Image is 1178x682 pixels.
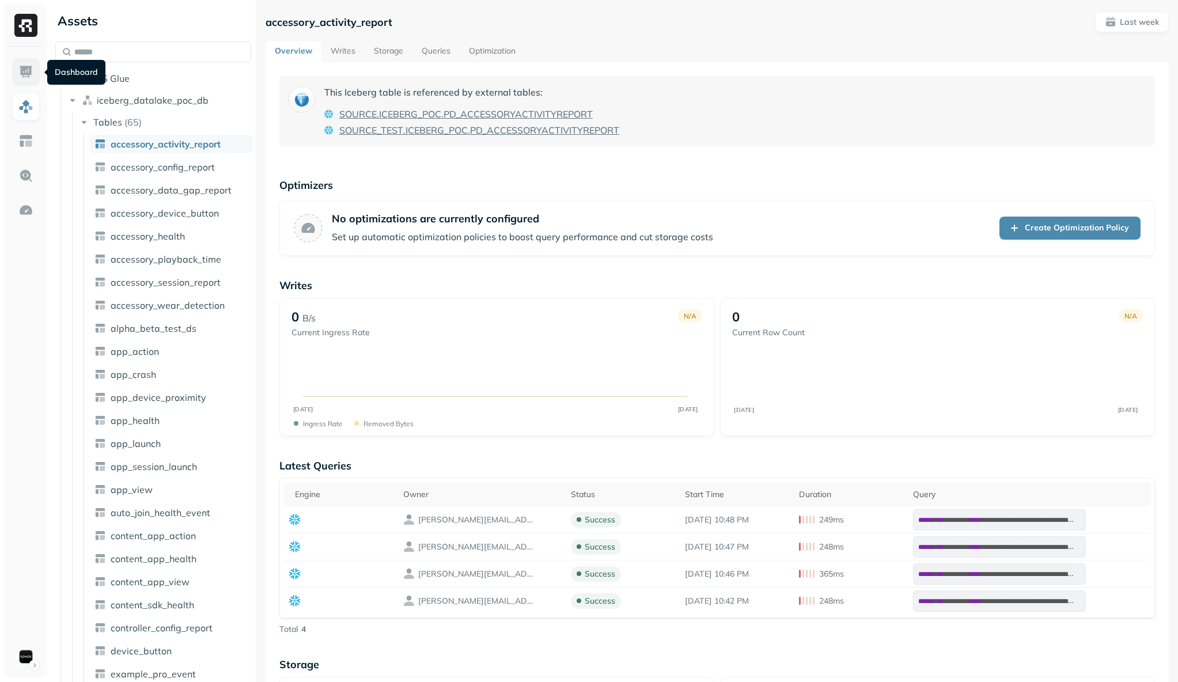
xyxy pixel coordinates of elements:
[94,415,106,426] img: table
[94,184,106,196] img: table
[585,541,615,552] p: success
[94,645,106,657] img: table
[94,138,106,150] img: table
[18,168,33,183] img: Query Explorer
[111,161,215,173] span: accessory_config_report
[94,161,106,173] img: table
[1124,312,1137,320] p: N/A
[94,207,106,219] img: table
[418,569,533,579] p: HIMANSHU.RAMCHANDANI@SONOS.COM
[93,116,122,128] span: Tables
[90,434,253,453] a: app_launch
[732,309,740,325] p: 0
[111,438,161,449] span: app_launch
[324,85,619,99] p: This Iceberg table is referenced by external tables:
[94,300,106,311] img: table
[111,230,185,242] span: accessory_health
[365,41,412,62] a: Storage
[111,138,221,150] span: accessory_activity_report
[732,327,805,338] p: Current Row Count
[1120,17,1159,28] p: Last week
[468,123,470,137] span: .
[111,276,221,288] span: accessory_session_report
[685,487,787,501] div: Start Time
[111,323,196,334] span: alpha_beta_test_ds
[291,327,370,338] p: Current Ingress Rate
[111,184,232,196] span: accessory_data_gap_report
[571,487,673,501] div: Status
[47,60,105,85] div: Dashboard
[82,94,93,106] img: namespace
[339,123,619,137] a: SOURCE_TEST.ICEBERG_POC.PD_ACCESSORYACTIVITYREPORT
[90,596,253,614] a: content_sdk_health
[90,250,253,268] a: accessory_playback_time
[339,123,403,137] span: SOURCE_TEST
[111,415,160,426] span: app_health
[363,419,414,428] p: Removed bytes
[94,276,106,288] img: table
[332,230,713,244] p: Set up automatic optimization policies to boost query performance and cut storage costs
[94,230,106,242] img: table
[111,530,196,541] span: content_app_action
[18,649,34,665] img: Sonos
[111,622,213,634] span: controller_config_report
[18,65,33,79] img: Dashboard
[685,541,787,552] p: Oct 6, 2025 10:47 PM
[90,619,253,637] a: controller_config_report
[377,107,379,121] span: .
[913,487,1145,501] div: Query
[460,41,525,62] a: Optimization
[90,204,253,222] a: accessory_device_button
[441,107,444,121] span: .
[412,41,460,62] a: Queries
[94,530,106,541] img: table
[94,668,106,680] img: table
[279,179,1155,192] p: Optimizers
[302,311,316,325] p: B/s
[418,596,533,607] p: HIMANSHU.RAMCHANDANI@SONOS.COM
[94,484,106,495] img: table
[55,69,251,88] button: AWS Glue
[279,658,1155,671] p: Storage
[111,484,153,495] span: app_view
[111,461,197,472] span: app_session_launch
[94,323,106,334] img: table
[111,507,210,518] span: auto_join_health_event
[90,342,253,361] a: app_action
[585,514,615,525] p: success
[94,438,106,449] img: table
[1118,406,1138,413] tspan: [DATE]
[78,113,252,131] button: Tables(65)
[111,369,156,380] span: app_crash
[1095,12,1169,32] button: Last week
[94,507,106,518] img: table
[94,553,106,564] img: table
[301,624,306,635] p: 4
[90,573,253,591] a: content_app_view
[90,550,253,568] a: content_app_health
[418,514,533,525] p: HIMANSHU.RAMCHANDANI@SONOS.COM
[279,459,1155,472] p: Latest Queries
[111,392,206,403] span: app_device_proximity
[444,107,593,121] span: PD_ACCESSORYACTIVITYREPORT
[94,622,106,634] img: table
[111,599,194,611] span: content_sdk_health
[111,300,225,311] span: accessory_wear_detection
[418,541,533,552] p: HIMANSHU.RAMCHANDANI@SONOS.COM
[90,411,253,430] a: app_health
[321,41,365,62] a: Writes
[291,309,299,325] p: 0
[293,406,313,413] tspan: [DATE]
[403,123,406,137] span: .
[819,541,844,552] p: 248ms
[90,273,253,291] a: accessory_session_report
[90,503,253,522] a: auto_join_health_event
[279,279,1155,292] p: Writes
[799,487,902,501] div: Duration
[90,365,253,384] a: app_crash
[677,406,698,413] tspan: [DATE]
[90,181,253,199] a: accessory_data_gap_report
[94,392,106,403] img: table
[734,406,754,413] tspan: [DATE]
[111,576,190,588] span: content_app_view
